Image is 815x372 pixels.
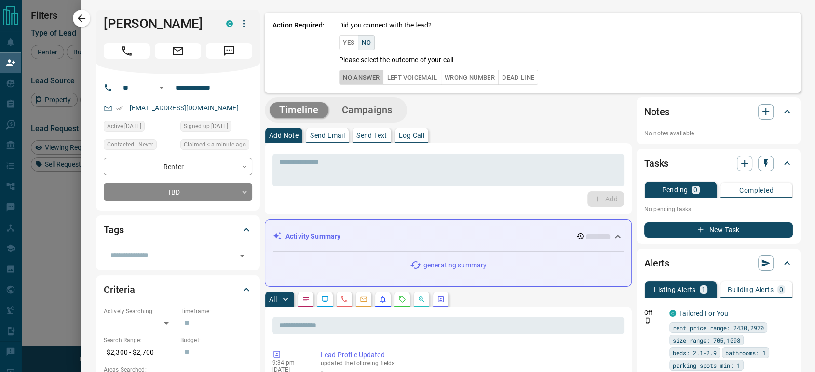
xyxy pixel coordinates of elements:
svg: Listing Alerts [379,295,387,303]
p: Building Alerts [728,286,774,293]
div: Criteria [104,278,252,301]
div: Thu Aug 14 2025 [180,139,252,153]
div: Activity Summary [273,227,624,245]
svg: Emails [360,295,367,303]
span: Signed up [DATE] [184,121,228,131]
button: Wrong Number [441,70,499,85]
span: bathrooms: 1 [725,348,766,358]
p: All [269,296,277,303]
p: generating summary [423,260,487,270]
div: Wed Aug 13 2025 [180,121,252,134]
div: TBD [104,183,252,201]
span: beds: 2.1-2.9 [673,348,717,358]
p: Log Call [399,132,424,139]
span: parking spots min: 1 [673,360,740,370]
span: Message [206,43,252,59]
button: Open [235,249,249,263]
span: Call [104,43,150,59]
p: Completed [739,187,774,194]
button: Yes [339,35,358,50]
p: Lead Profile Updated [321,350,620,360]
button: Dead Line [498,70,538,85]
div: Wed Aug 13 2025 [104,121,176,134]
p: Search Range: [104,336,176,345]
span: Claimed < a minute ago [184,140,246,149]
h2: Notes [644,104,669,120]
button: Open [156,82,167,93]
button: New Task [644,222,793,238]
p: $2,300 - $2,700 [104,345,176,360]
span: Active [DATE] [107,121,141,131]
a: Tailored For You [679,309,728,317]
h1: [PERSON_NAME] [104,16,212,31]
h2: Tags [104,222,123,238]
button: No Answer [339,70,383,85]
svg: Calls [340,295,348,303]
div: Alerts [644,252,793,275]
p: No pending tasks [644,202,793,216]
div: condos.ca [226,20,233,27]
p: updated the following fields: [321,360,620,367]
p: Send Text [356,132,387,139]
h2: Criteria [104,282,135,297]
svg: Email Verified [116,105,123,112]
p: Please select the outcome of your call [339,55,453,65]
p: Did you connect with the lead? [339,20,432,30]
p: 0 [693,186,697,193]
div: Tags [104,218,252,241]
div: Renter [104,158,252,175]
svg: Lead Browsing Activity [321,295,329,303]
p: No notes available [644,129,793,138]
div: Notes [644,100,793,123]
svg: Push Notification Only [644,317,651,324]
p: Add Note [269,132,299,139]
p: 1 [702,286,706,293]
button: No [358,35,375,50]
svg: Opportunities [418,295,425,303]
svg: Agent Actions [437,295,445,303]
button: Timeline [270,102,328,118]
p: Timeframe: [180,307,252,316]
svg: Notes [302,295,310,303]
span: rent price range: 2430,2970 [673,323,764,332]
p: Actively Searching: [104,307,176,316]
div: condos.ca [669,310,676,317]
span: Contacted - Never [107,140,153,149]
p: Budget: [180,336,252,345]
span: size range: 705,1098 [673,335,740,345]
p: Send Email [310,132,345,139]
div: Tasks [644,152,793,175]
p: Action Required: [272,20,325,85]
button: Left Voicemail [383,70,441,85]
p: Pending [662,186,688,193]
p: Activity Summary [285,231,340,241]
h2: Alerts [644,255,669,271]
p: Off [644,308,664,317]
p: Listing Alerts [654,286,696,293]
p: 0 [779,286,783,293]
button: Campaigns [332,102,402,118]
p: 9:34 pm [272,359,306,366]
h2: Tasks [644,156,668,171]
svg: Requests [398,295,406,303]
a: [EMAIL_ADDRESS][DOMAIN_NAME] [130,104,239,112]
span: Email [155,43,201,59]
